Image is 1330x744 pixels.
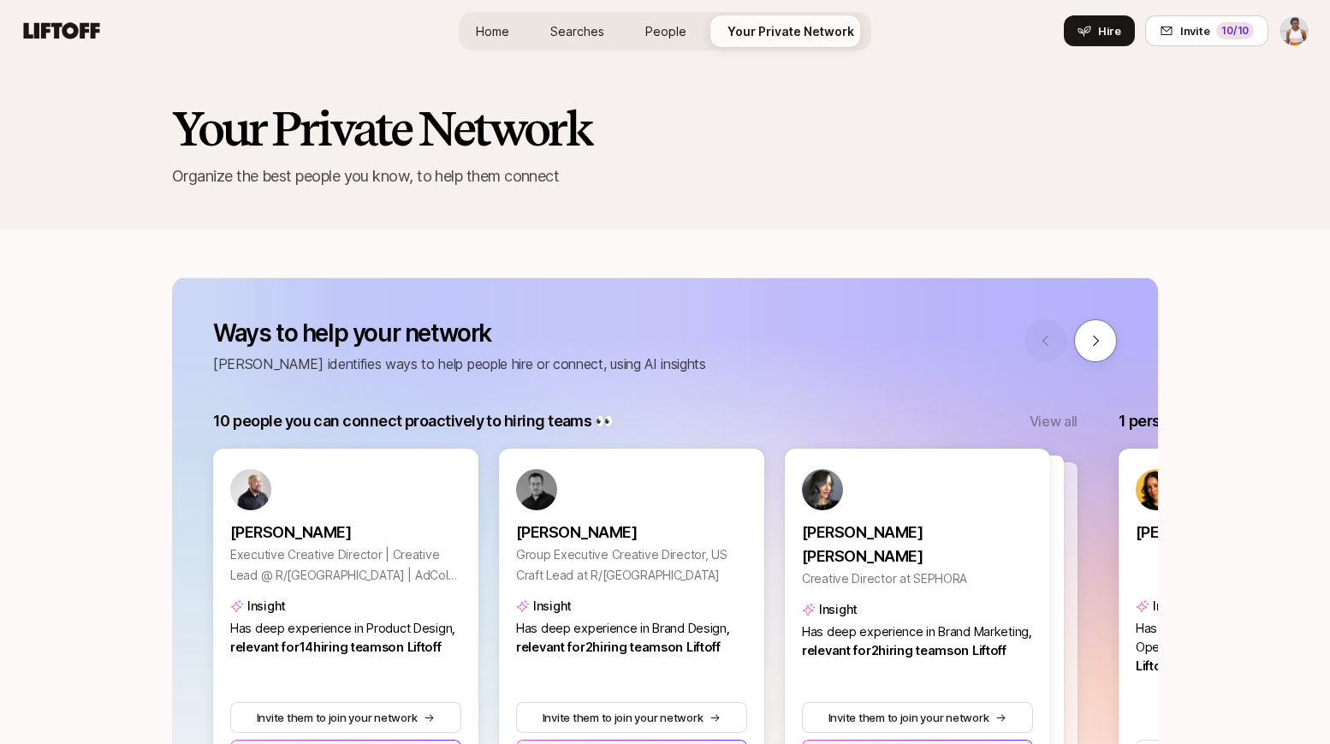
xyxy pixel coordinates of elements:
[533,596,572,616] p: Insight
[1064,15,1135,46] button: Hire
[516,621,730,655] span: , relevant for 2 hiring team s on Liftoff
[462,15,523,47] a: Home
[230,620,461,658] p: Has deep experience in Product Design
[213,409,613,433] p: 10 people you can connect proactively to hiring teams 👀
[537,15,618,47] a: Searches
[1030,410,1078,432] button: View all
[247,596,286,616] p: Insight
[516,521,747,545] p: [PERSON_NAME]
[213,319,706,347] p: Ways to help your network
[802,568,1033,589] p: Creative Director at SEPHORA
[802,510,1033,568] a: [PERSON_NAME] [PERSON_NAME]
[1098,22,1121,39] span: Hire
[1279,15,1309,46] button: Adaku Ibekwe
[230,469,271,510] img: 86034666_c7e0_4d3d_af70_209099bd9a04.jpg
[1280,16,1309,45] img: Adaku Ibekwe
[714,15,868,47] a: Your Private Network
[550,24,604,39] span: Searches
[230,545,461,586] p: Executive Creative Director | Creative Lead @ R/[GEOGRAPHIC_DATA] | AdColor 2023 & '24 Nominee
[230,510,461,545] a: [PERSON_NAME]
[476,24,509,39] span: Home
[802,624,1032,658] span: , relevant for 2 hiring team s on Liftoff
[802,623,1033,661] p: Has deep experience in Brand Marketing
[1180,22,1209,39] span: Invite
[645,24,686,39] span: People
[230,521,461,545] p: [PERSON_NAME]
[1216,22,1254,39] div: 10 /10
[1153,596,1191,616] p: Insight
[516,510,747,545] a: [PERSON_NAME]
[632,15,700,47] a: People
[213,353,706,375] p: [PERSON_NAME] identifies ways to help people hire or connect, using AI insights
[172,103,591,154] h2: Your Private Network
[802,469,843,510] img: 546f38ee_4d6a_4cb9_8393_a168a2bba638.jpg
[516,545,747,586] p: Group Executive Creative Director, US Craft Lead at R/[GEOGRAPHIC_DATA]
[516,620,747,658] p: Has deep experience in Brand Design
[230,621,455,655] span: , relevant for 14 hiring team s on Liftoff
[819,599,858,620] p: Insight
[516,469,557,510] img: 1c01db89_6613_44d9_b756_33b62476b98d.jpg
[802,702,1033,733] button: Invite them to join your network
[172,164,1158,188] p: Organize the best people you know, to help them connect
[1145,15,1268,46] button: Invite10/10
[516,702,747,733] button: Invite them to join your network
[1136,469,1177,510] img: 4f83536c_0bec_44b9_b4cf_b50e4dcc28b6.jpg
[802,521,1033,568] p: [PERSON_NAME] [PERSON_NAME]
[727,24,854,39] span: Your Private Network
[230,702,461,733] button: Invite them to join your network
